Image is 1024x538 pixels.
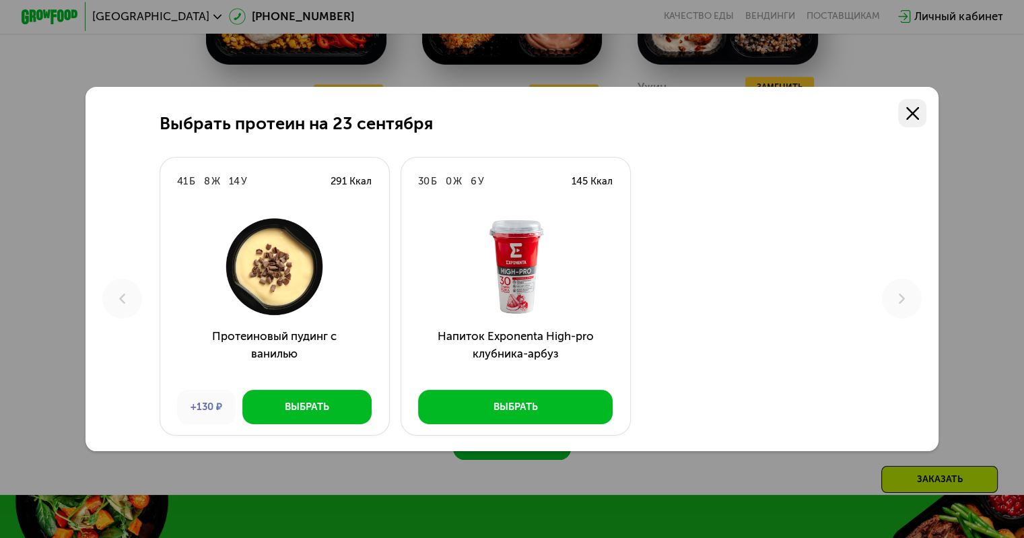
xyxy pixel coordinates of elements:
[204,174,210,189] div: 8
[453,174,462,189] div: Ж
[241,174,247,189] div: У
[189,174,195,189] div: Б
[229,174,240,189] div: 14
[211,174,220,189] div: Ж
[418,174,430,189] div: 30
[242,390,372,424] button: Выбрать
[431,174,437,189] div: Б
[285,400,329,414] div: Выбрать
[160,328,389,379] h3: Протеиновый пудинг с ванилью
[471,174,477,189] div: 6
[171,217,377,316] img: Протеиновый пудинг с ванилью
[177,390,236,424] div: +130 ₽
[331,174,372,189] div: 291 Ккал
[401,328,630,379] h3: Напиток Exponenta High-pro клубника-арбуз
[418,390,613,424] button: Выбрать
[177,174,188,189] div: 41
[493,400,538,414] div: Выбрать
[446,174,452,189] div: 0
[572,174,613,189] div: 145 Ккал
[412,217,618,316] img: Напиток Exponenta High-pro клубника-арбуз
[478,174,484,189] div: У
[160,114,433,134] h2: Выбрать протеин на 23 сентября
